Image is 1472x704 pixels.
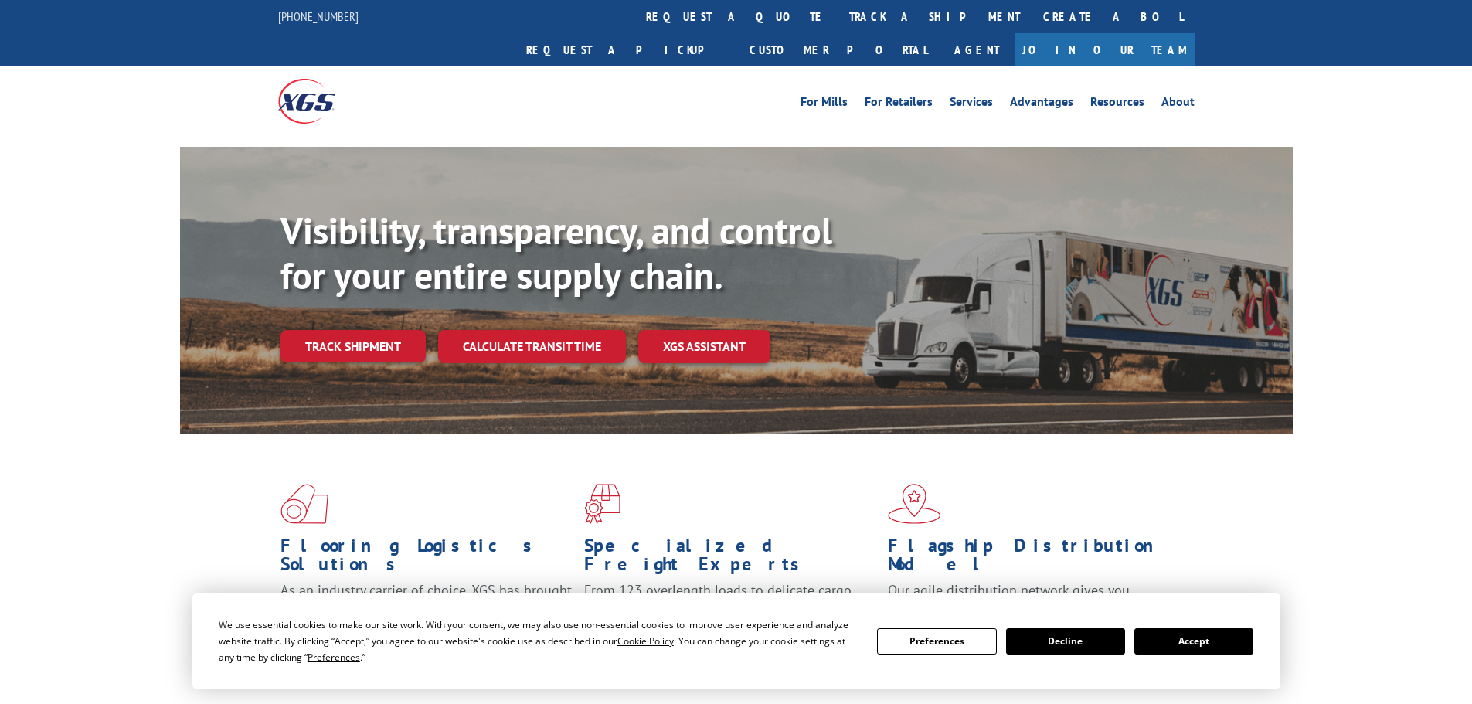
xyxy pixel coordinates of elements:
[888,484,941,524] img: xgs-icon-flagship-distribution-model-red
[950,96,993,113] a: Services
[280,536,573,581] h1: Flooring Logistics Solutions
[280,484,328,524] img: xgs-icon-total-supply-chain-intelligence-red
[278,9,359,24] a: [PHONE_NUMBER]
[584,581,876,650] p: From 123 overlength loads to delicate cargo, our experienced staff knows the best way to move you...
[617,634,674,648] span: Cookie Policy
[280,330,426,362] a: Track shipment
[584,484,620,524] img: xgs-icon-focused-on-flooring-red
[877,628,996,655] button: Preferences
[888,581,1172,617] span: Our agile distribution network gives you nationwide inventory management on demand.
[1015,33,1195,66] a: Join Our Team
[1161,96,1195,113] a: About
[192,593,1280,689] div: Cookie Consent Prompt
[939,33,1015,66] a: Agent
[1010,96,1073,113] a: Advantages
[801,96,848,113] a: For Mills
[1090,96,1144,113] a: Resources
[1134,628,1253,655] button: Accept
[865,96,933,113] a: For Retailers
[308,651,360,664] span: Preferences
[438,330,626,363] a: Calculate transit time
[638,330,770,363] a: XGS ASSISTANT
[584,536,876,581] h1: Specialized Freight Experts
[1006,628,1125,655] button: Decline
[738,33,939,66] a: Customer Portal
[280,206,832,299] b: Visibility, transparency, and control for your entire supply chain.
[219,617,858,665] div: We use essential cookies to make our site work. With your consent, we may also use non-essential ...
[280,581,572,636] span: As an industry carrier of choice, XGS has brought innovation and dedication to flooring logistics...
[888,536,1180,581] h1: Flagship Distribution Model
[515,33,738,66] a: Request a pickup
